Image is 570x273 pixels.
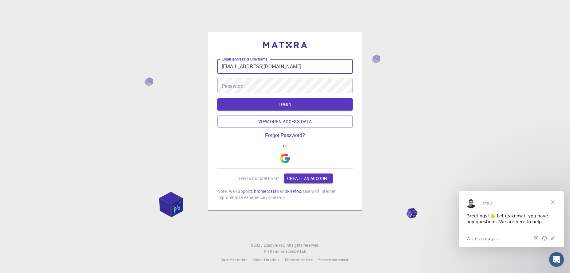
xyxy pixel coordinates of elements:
label: Email address or Username [222,57,267,62]
a: Terms of service [284,257,313,263]
a: Privacy statement [318,257,350,263]
iframe: Intercom live chat message [459,191,564,247]
iframe: Intercom live chat [549,252,564,267]
img: Google [280,154,290,163]
a: Forgot Password? [265,133,305,138]
span: All rights reserved. [287,242,319,248]
a: Exabyte Inc. [264,242,285,248]
a: Firefox [287,188,301,194]
a: Safari [267,188,279,194]
span: Terms of service [284,257,313,262]
a: Chrome [251,188,266,194]
a: Create an account [284,174,332,183]
span: [DATE] . [293,249,306,254]
a: View open access data [217,115,353,128]
button: LOGIN [217,98,353,111]
span: Video Tutorials [252,257,279,262]
span: Documentation [220,257,247,262]
p: New to our platform? [237,175,279,181]
span: or [280,143,290,149]
span: Exabyte Inc. [264,243,285,248]
p: Note: we support , and . Users of Internet Explorer may experience problems. [217,188,353,201]
a: Video Tutorials [252,257,279,263]
span: Privacy statement [318,257,350,262]
span: Platform version [264,248,293,255]
span: © 2025 [251,242,263,248]
a: Documentation [220,257,247,263]
a: [DATE]. [293,248,306,255]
